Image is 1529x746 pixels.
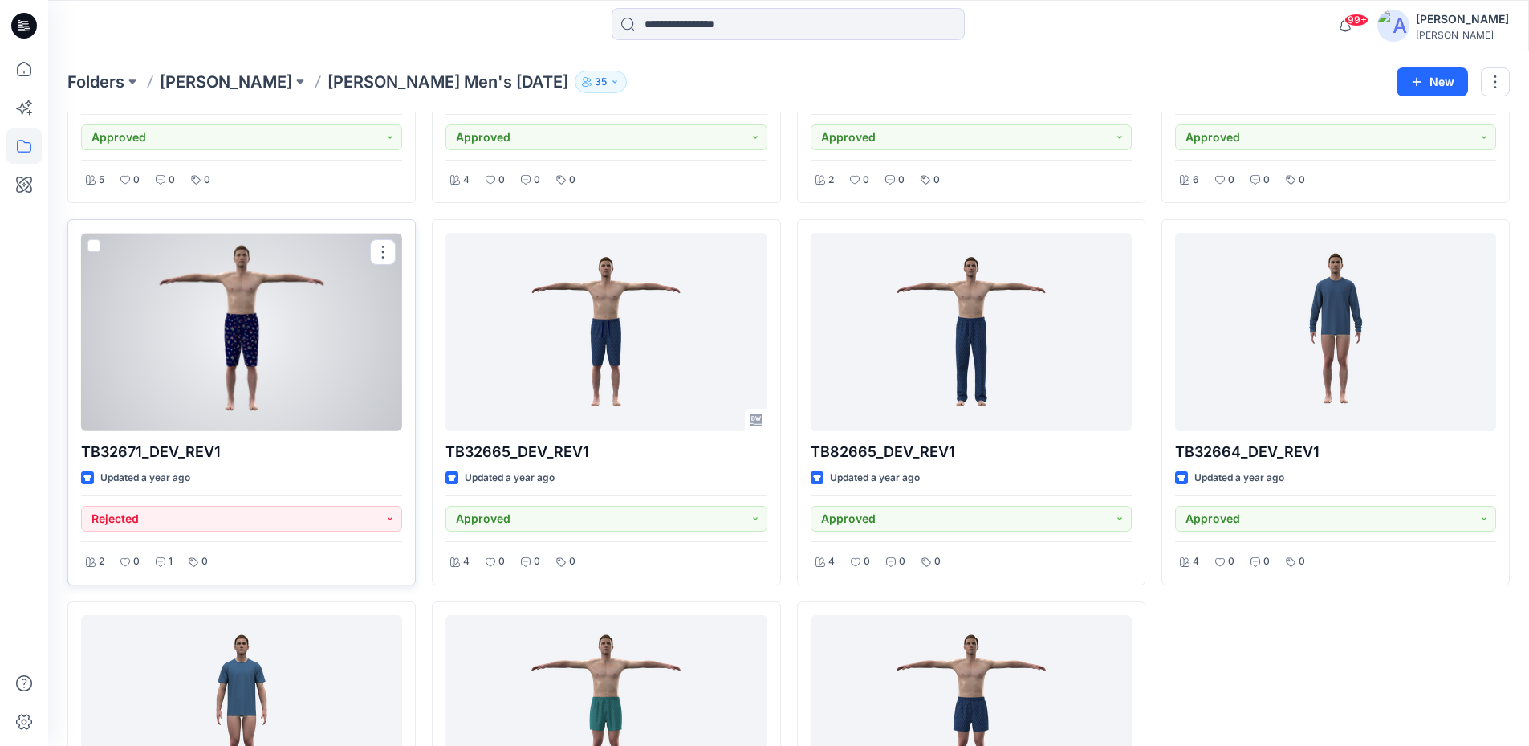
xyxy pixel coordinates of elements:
[569,172,575,189] p: 0
[100,470,190,487] p: Updated a year ago
[1377,10,1409,42] img: avatar
[81,441,402,463] p: TB32671_DEV_REV1
[169,553,173,570] p: 1
[445,233,767,431] a: TB32665_DEV_REV1
[1416,10,1509,29] div: [PERSON_NAME]
[1263,553,1270,570] p: 0
[811,233,1132,431] a: TB82665_DEV_REV1
[445,441,767,463] p: TB32665_DEV_REV1
[811,441,1132,463] p: TB82665_DEV_REV1
[1416,29,1509,41] div: [PERSON_NAME]
[1193,553,1199,570] p: 4
[81,233,402,431] a: TB32671_DEV_REV1
[569,553,575,570] p: 0
[575,71,627,93] button: 35
[1299,172,1305,189] p: 0
[830,470,920,487] p: Updated a year ago
[204,172,210,189] p: 0
[201,553,208,570] p: 0
[899,553,905,570] p: 0
[898,172,905,189] p: 0
[1193,172,1199,189] p: 6
[1263,172,1270,189] p: 0
[463,553,470,570] p: 4
[465,470,555,487] p: Updated a year ago
[327,71,568,93] p: [PERSON_NAME] Men's [DATE]
[863,172,869,189] p: 0
[1175,441,1496,463] p: TB32664_DEV_REV1
[99,553,104,570] p: 2
[534,172,540,189] p: 0
[463,172,470,189] p: 4
[534,553,540,570] p: 0
[1344,14,1368,26] span: 99+
[933,172,940,189] p: 0
[828,172,834,189] p: 2
[67,71,124,93] a: Folders
[1175,233,1496,431] a: TB32664_DEV_REV1
[169,172,175,189] p: 0
[133,172,140,189] p: 0
[1194,470,1284,487] p: Updated a year ago
[1299,553,1305,570] p: 0
[99,172,104,189] p: 5
[498,172,505,189] p: 0
[1397,67,1468,96] button: New
[595,73,607,91] p: 35
[864,553,870,570] p: 0
[160,71,292,93] a: [PERSON_NAME]
[498,553,505,570] p: 0
[1228,172,1234,189] p: 0
[1228,553,1234,570] p: 0
[828,553,835,570] p: 4
[934,553,941,570] p: 0
[133,553,140,570] p: 0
